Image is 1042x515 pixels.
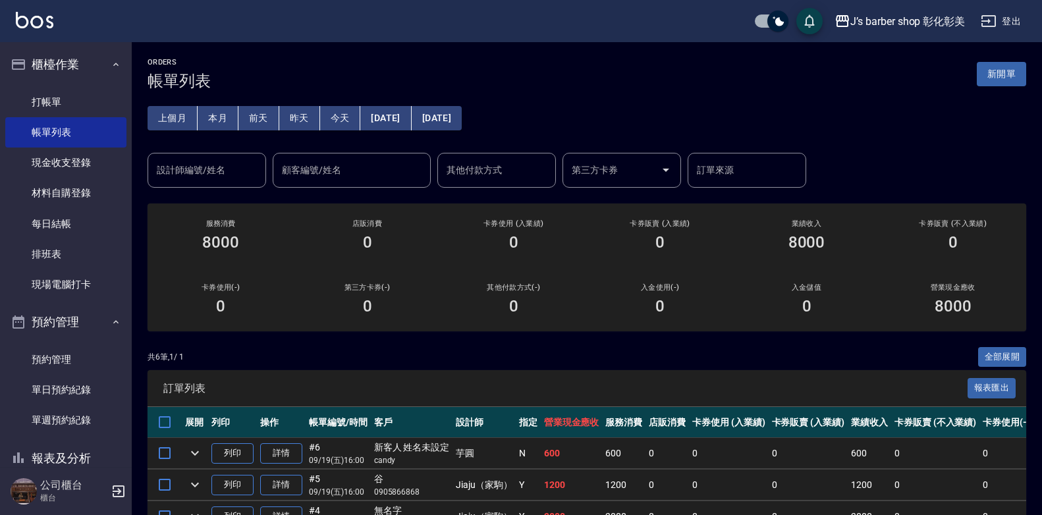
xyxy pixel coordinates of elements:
th: 業績收入 [848,407,891,438]
h2: 卡券使用(-) [163,283,278,292]
th: 卡券使用(-) [979,407,1033,438]
h3: 0 [363,233,372,252]
button: [DATE] [412,106,462,130]
td: 600 [602,438,645,469]
h3: 8000 [935,297,972,315]
h2: 業績收入 [749,219,864,228]
th: 營業現金應收 [541,407,603,438]
button: J’s barber shop 彰化彰美 [829,8,970,35]
th: 帳單編號/時間 [306,407,371,438]
button: Open [655,159,676,180]
div: 谷 [374,472,450,486]
a: 預約管理 [5,344,126,375]
h3: 0 [948,233,958,252]
h2: 第三方卡券(-) [310,283,424,292]
h2: 其他付款方式(-) [456,283,571,292]
button: 新開單 [977,62,1026,86]
td: 芋圓 [452,438,516,469]
h3: 0 [509,297,518,315]
a: 單週預約紀錄 [5,405,126,435]
a: 現金收支登錄 [5,148,126,178]
button: 今天 [320,106,361,130]
img: Logo [16,12,53,28]
td: 0 [891,438,979,469]
h2: 卡券販賣 (不入業績) [896,219,1010,228]
p: 0905866868 [374,486,450,498]
td: 0 [979,470,1033,501]
h2: 入金儲值 [749,283,864,292]
button: 本月 [198,106,238,130]
a: 詳情 [260,475,302,495]
button: expand row [185,475,205,495]
p: candy [374,454,450,466]
th: 卡券販賣 (不入業績) [891,407,979,438]
a: 材料自購登錄 [5,178,126,208]
h2: ORDERS [148,58,211,67]
h2: 入金使用(-) [603,283,717,292]
span: 訂單列表 [163,382,968,395]
th: 指定 [516,407,541,438]
h2: 卡券使用 (入業績) [456,219,571,228]
button: 全部展開 [978,347,1027,367]
th: 展開 [182,407,208,438]
button: 前天 [238,106,279,130]
td: 0 [689,470,769,501]
button: expand row [185,443,205,463]
button: 昨天 [279,106,320,130]
th: 服務消費 [602,407,645,438]
th: 操作 [257,407,306,438]
p: 09/19 (五) 16:00 [309,454,368,466]
td: Y [516,470,541,501]
a: 打帳單 [5,87,126,117]
h3: 8000 [788,233,825,252]
button: 櫃檯作業 [5,47,126,82]
button: 預約管理 [5,305,126,339]
td: 0 [769,438,848,469]
th: 客戶 [371,407,453,438]
h3: 0 [363,297,372,315]
th: 卡券販賣 (入業績) [769,407,848,438]
td: 0 [769,470,848,501]
td: 0 [645,470,689,501]
th: 設計師 [452,407,516,438]
td: Jiaju（家駒） [452,470,516,501]
h2: 卡券販賣 (入業績) [603,219,717,228]
h3: 0 [655,233,665,252]
h3: 帳單列表 [148,72,211,90]
button: 列印 [211,475,254,495]
button: save [796,8,823,34]
td: 0 [689,438,769,469]
a: 報表匯出 [968,381,1016,394]
a: 現場電腦打卡 [5,269,126,300]
button: 報表及分析 [5,441,126,475]
p: 共 6 筆, 1 / 1 [148,351,184,363]
td: 1200 [848,470,891,501]
td: #6 [306,438,371,469]
h2: 店販消費 [310,219,424,228]
p: 櫃台 [40,492,107,504]
td: N [516,438,541,469]
td: 0 [979,438,1033,469]
button: 報表匯出 [968,378,1016,398]
button: [DATE] [360,106,411,130]
div: 新客人 姓名未設定 [374,441,450,454]
h3: 0 [802,297,811,315]
a: 每日結帳 [5,209,126,239]
a: 詳情 [260,443,302,464]
h2: 營業現金應收 [896,283,1010,292]
button: 列印 [211,443,254,464]
td: 1200 [541,470,603,501]
h3: 0 [509,233,518,252]
p: 09/19 (五) 16:00 [309,486,368,498]
h3: 8000 [202,233,239,252]
button: 上個月 [148,106,198,130]
td: 0 [645,438,689,469]
div: J’s barber shop 彰化彰美 [850,13,965,30]
img: Person [11,478,37,504]
td: 1200 [602,470,645,501]
h3: 服務消費 [163,219,278,228]
td: 0 [891,470,979,501]
a: 新開單 [977,67,1026,80]
a: 帳單列表 [5,117,126,148]
td: 600 [541,438,603,469]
